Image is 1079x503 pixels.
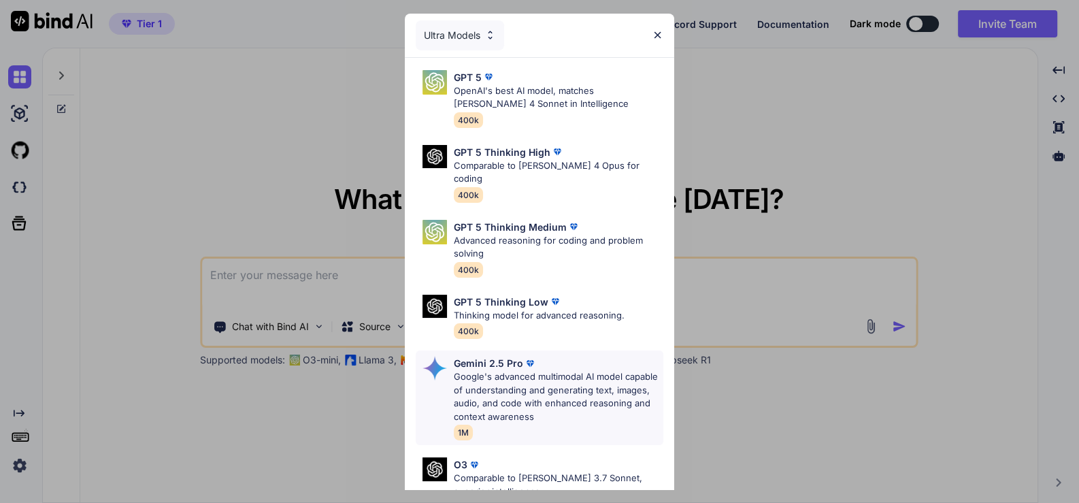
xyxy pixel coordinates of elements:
[523,357,537,370] img: premium
[454,234,664,261] p: Advanced reasoning for coding and problem solving
[454,262,483,278] span: 400k
[422,457,447,481] img: Pick Models
[454,323,483,339] span: 400k
[454,84,664,111] p: OpenAI's best AI model, matches [PERSON_NAME] 4 Sonnet in Intelligence
[454,309,625,323] p: Thinking model for advanced reasoning.
[454,187,483,203] span: 400k
[454,112,483,128] span: 400k
[416,20,504,50] div: Ultra Models
[454,295,548,309] p: GPT 5 Thinking Low
[652,29,663,41] img: close
[454,159,664,186] p: Comparable to [PERSON_NAME] 4 Opus for coding
[482,70,495,84] img: premium
[422,145,447,169] img: Pick Models
[484,29,496,41] img: Pick Models
[454,356,523,370] p: Gemini 2.5 Pro
[454,425,473,440] span: 1M
[422,220,447,244] img: Pick Models
[567,220,580,233] img: premium
[454,145,550,159] p: GPT 5 Thinking High
[422,295,447,319] img: Pick Models
[550,145,564,159] img: premium
[422,356,447,380] img: Pick Models
[422,70,447,95] img: Pick Models
[454,472,664,498] p: Comparable to [PERSON_NAME] 3.7 Sonnet, superior intelligence
[467,458,481,472] img: premium
[548,295,562,308] img: premium
[454,70,482,84] p: GPT 5
[454,220,567,234] p: GPT 5 Thinking Medium
[454,457,467,472] p: O3
[454,370,664,423] p: Google's advanced multimodal AI model capable of understanding and generating text, images, audio...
